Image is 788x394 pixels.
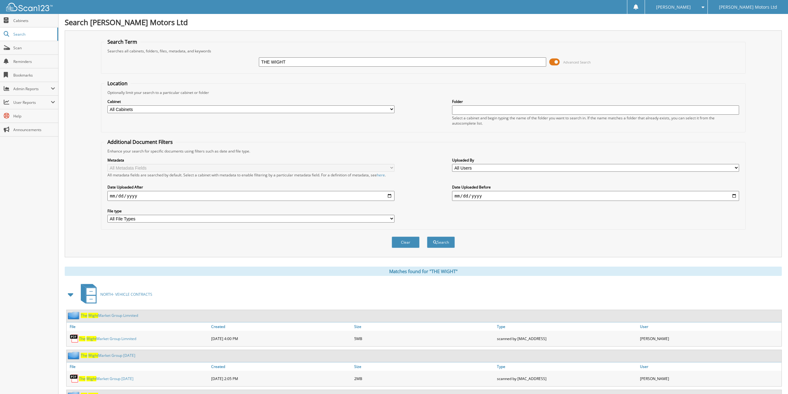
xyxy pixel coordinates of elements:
[104,139,176,145] legend: Additional Document Filters
[79,336,136,341] a: The WightMarket Group Limnited
[107,184,394,190] label: Date Uploaded After
[81,313,138,318] a: The WightMarket Group Limnited
[495,362,638,371] a: Type
[495,322,638,331] a: Type
[107,172,394,178] div: All metadata fields are searched by default. Select a cabinet with metadata to enable filtering b...
[638,332,781,345] div: [PERSON_NAME]
[70,334,79,343] img: PDF.png
[13,73,55,78] span: Bookmarks
[77,282,152,307] a: NORTH- VEHICLE CONTRACTS
[353,372,496,385] div: 2MB
[210,322,353,331] a: Created
[13,32,54,37] span: Search
[86,336,96,341] span: Wight
[452,99,739,104] label: Folder
[65,267,782,276] div: Matches found for "THE WIGHT"
[638,322,781,331] a: User
[452,184,739,190] label: Date Uploaded Before
[107,208,394,214] label: File type
[68,352,81,359] img: folder2.png
[104,80,131,87] legend: Location
[81,353,87,358] span: The
[104,48,742,54] div: Searches all cabinets, folders, files, metadata, and keywords
[107,157,394,163] label: Metadata
[638,362,781,371] a: User
[67,322,210,331] a: File
[107,99,394,104] label: Cabinet
[100,292,152,297] span: NORTH- VEHICLE CONTRACTS
[13,86,51,91] span: Admin Reports
[68,312,81,319] img: folder2.png
[13,127,55,132] span: Announcements
[427,237,455,248] button: Search
[67,362,210,371] a: File
[6,3,53,11] img: scan123-logo-white.svg
[70,374,79,383] img: PDF.png
[65,17,782,27] h1: Search [PERSON_NAME] Motors Ltd
[13,113,55,119] span: Help
[79,376,133,381] a: The WightMarket Group [DATE]
[656,5,691,9] span: [PERSON_NAME]
[495,372,638,385] div: scanned by [MAC_ADDRESS]
[638,372,781,385] div: [PERSON_NAME]
[13,59,55,64] span: Reminders
[353,362,496,371] a: Size
[452,157,739,163] label: Uploaded By
[719,5,777,9] span: [PERSON_NAME] Motors Ltd
[88,313,98,318] span: Wight
[79,376,85,381] span: The
[452,191,739,201] input: end
[210,362,353,371] a: Created
[86,376,96,381] span: Wight
[88,353,98,358] span: Wight
[104,148,742,154] div: Enhance your search for specific documents using filters such as date and file type.
[81,313,87,318] span: The
[13,45,55,51] span: Scan
[495,332,638,345] div: scanned by [MAC_ADDRESS]
[107,191,394,201] input: start
[104,38,140,45] legend: Search Term
[79,336,85,341] span: The
[104,90,742,95] div: Optionally limit your search to a particular cabinet or folder
[563,60,591,64] span: Advanced Search
[452,115,739,126] div: Select a cabinet and begin typing the name of the folder you want to search in. If the name match...
[81,353,135,358] a: The WightMarket Group [DATE]
[13,18,55,23] span: Cabinets
[210,332,353,345] div: [DATE] 4:00 PM
[210,372,353,385] div: [DATE] 2:05 PM
[377,172,385,178] a: here
[353,332,496,345] div: 5MB
[392,237,420,248] button: Clear
[13,100,51,105] span: User Reports
[353,322,496,331] a: Size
